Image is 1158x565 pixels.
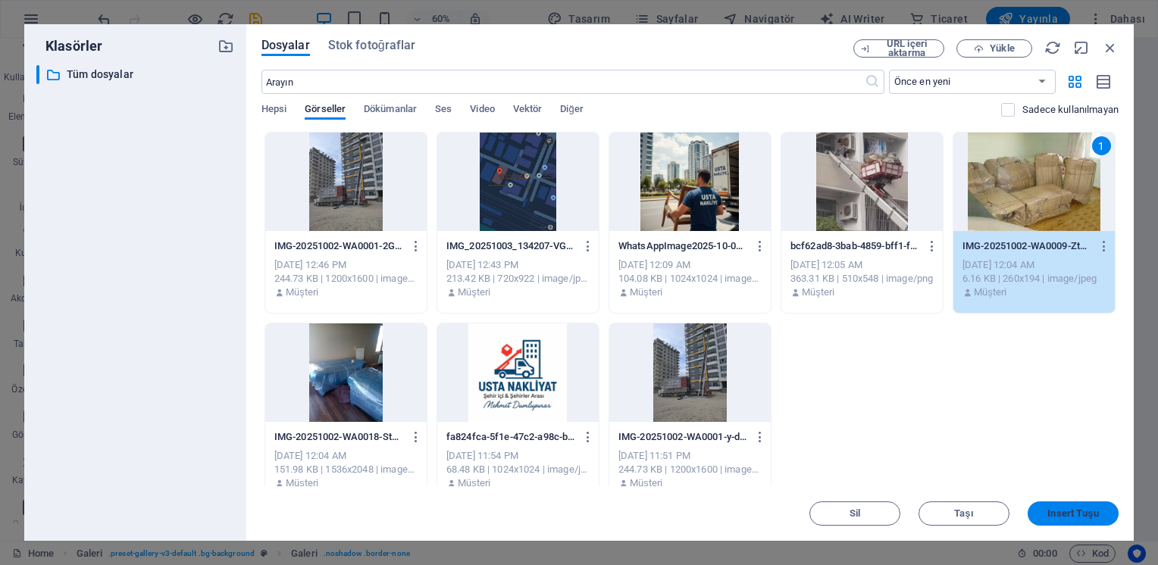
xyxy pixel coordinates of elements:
[850,509,860,518] span: Sil
[790,239,920,253] p: bcf62ad8-3bab-4859-bff1-fa1ebdb6331d-0HcyFd0HEunHdjoe47GHhQ.png
[274,272,418,286] div: 244.73 KB | 1200x1600 | image/jpeg
[630,286,662,299] p: Müşteri
[618,258,762,272] div: [DATE] 12:09 AM
[790,272,934,286] div: 363.31 KB | 510x548 | image/png
[809,501,900,526] button: Sil
[962,239,1092,253] p: IMG-20251002-WA0009-Zt1HijI5fbgqXIvbbYHj_A.jpg
[974,286,1006,299] p: Müşteri
[853,39,944,58] button: URL içeri aktarma
[956,39,1032,58] button: Yükle
[446,239,576,253] p: IMG_20251003_134207-VGafX0-kxNzSJN4o0tJ4NA.jpg
[458,286,490,299] p: Müşteri
[458,476,490,490] p: Müşteri
[618,463,762,476] div: 244.73 KB | 1200x1600 | image/jpeg
[36,36,102,56] p: Klasörler
[802,286,834,299] p: Müşteri
[218,38,234,55] i: Yeni klasör oluştur
[446,272,590,286] div: 213.42 KB | 720x922 | image/jpeg
[618,272,762,286] div: 104.08 KB | 1024x1024 | image/jpeg
[286,476,318,490] p: Müşteri
[618,449,762,463] div: [DATE] 11:51 PM
[618,430,748,444] p: IMG-20251002-WA0001-y-dPzZcs9q6hJbAJNUCRVw.jpg
[876,39,937,58] span: URL içeri aktarma
[67,66,206,83] p: Tüm dosyalar
[618,239,748,253] p: WhatsAppImage2025-10-03at01.09.20-rb5i54g_TKnnhmUdw70_gg.jpeg
[261,100,286,121] span: Hepsi
[286,286,318,299] p: Müşteri
[364,100,417,121] span: Dökümanlar
[274,430,404,444] p: IMG-20251002-WA0018-StReldP3OcZmgcIA4RNMQw.jpg
[261,70,865,94] input: Arayın
[274,463,418,476] div: 151.98 KB | 1536x2048 | image/jpeg
[446,463,590,476] div: 68.48 KB | 1024x1024 | image/jpeg
[36,65,39,84] div: ​
[790,258,934,272] div: [DATE] 12:05 AM
[630,476,662,490] p: Müşteri
[1047,509,1098,518] span: Insert Tuşu
[560,100,584,121] span: Diğer
[435,100,452,121] span: Ses
[962,258,1106,272] div: [DATE] 12:04 AM
[1044,39,1061,56] i: Yeniden Yükle
[1028,501,1119,526] button: Insert Tuşu
[513,100,543,121] span: Vektör
[1022,103,1119,117] p: Sadece web sitesinde kullanılmayan dosyaları görüntüleyin. Bu oturum sırasında eklenen dosyalar h...
[274,239,404,253] p: IMG-20251002-WA0001-2GfcsTkuWIWP0Xmy3ag9Jw.jpg
[1073,39,1090,56] i: Küçült
[470,100,494,121] span: Video
[1102,39,1119,56] i: Kapat
[274,258,418,272] div: [DATE] 12:46 PM
[305,100,346,121] span: Görseller
[962,272,1106,286] div: 6.16 KB | 260x194 | image/jpeg
[274,449,418,463] div: [DATE] 12:04 AM
[990,44,1014,53] span: Yükle
[328,36,416,55] span: Stok fotoğraflar
[261,36,310,55] span: Dosyalar
[954,509,974,518] span: Taşı
[446,430,576,444] p: fa824fca-5f1e-47c2-a98c-b9969e9a9f4a-XTOzSN-670DUGJWva8MvAw.jpg
[446,258,590,272] div: [DATE] 12:43 PM
[446,449,590,463] div: [DATE] 11:54 PM
[919,501,1009,526] button: Taşı
[1092,136,1111,155] div: 1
